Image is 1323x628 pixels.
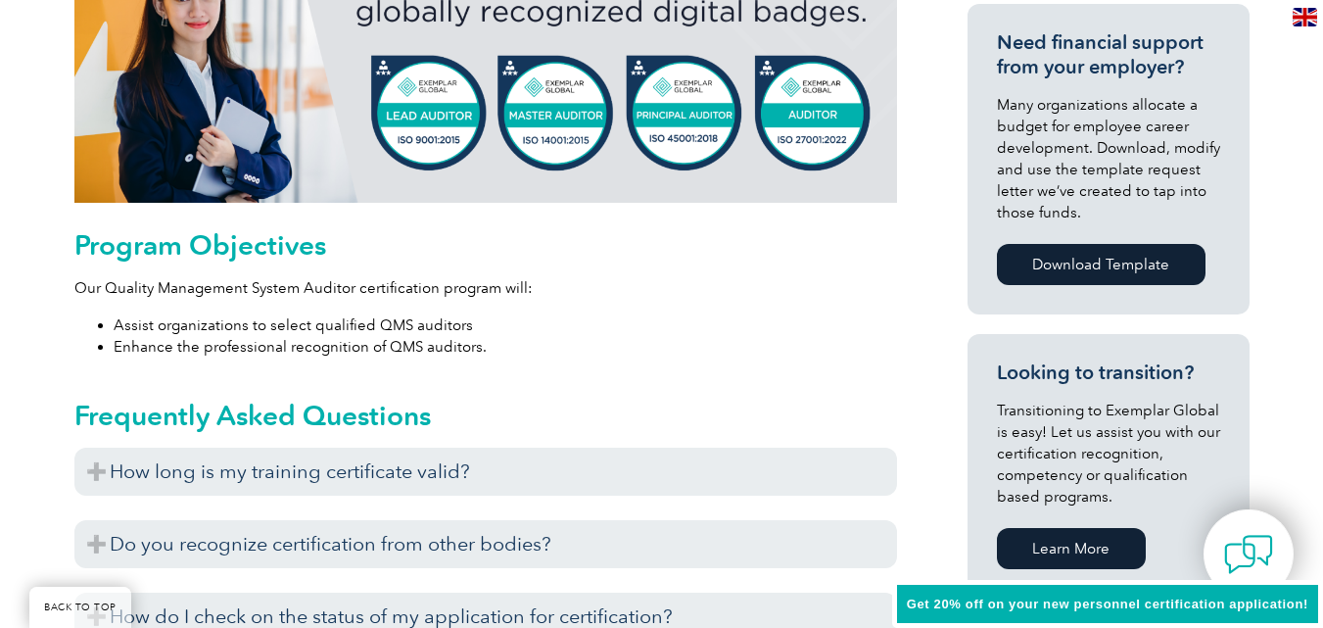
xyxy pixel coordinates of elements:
[114,314,897,336] li: Assist organizations to select qualified QMS auditors
[997,361,1220,385] h3: Looking to transition?
[74,400,897,431] h2: Frequently Asked Questions
[74,229,897,261] h2: Program Objectives
[74,277,897,299] p: Our Quality Management System Auditor certification program will:
[1293,8,1317,26] img: en
[74,520,897,568] h3: Do you recognize certification from other bodies?
[74,448,897,496] h3: How long is my training certificate valid?
[907,597,1308,611] span: Get 20% off on your new personnel certification application!
[114,336,897,358] li: Enhance the professional recognition of QMS auditors.
[1224,530,1273,579] img: contact-chat.png
[997,528,1146,569] a: Learn More
[997,244,1205,285] a: Download Template
[29,587,131,628] a: BACK TO TOP
[997,400,1220,507] p: Transitioning to Exemplar Global is easy! Let us assist you with our certification recognition, c...
[997,30,1220,79] h3: Need financial support from your employer?
[997,94,1220,223] p: Many organizations allocate a budget for employee career development. Download, modify and use th...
